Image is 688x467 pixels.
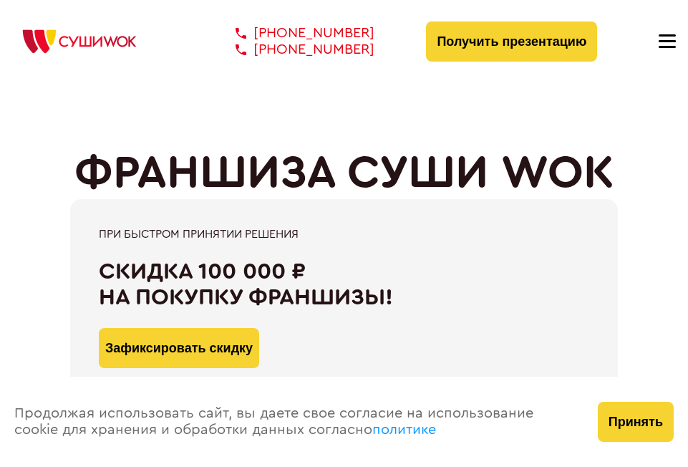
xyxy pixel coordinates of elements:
button: Получить презентацию [426,21,597,62]
img: СУШИWOK [11,26,147,57]
button: Принять [598,402,674,442]
a: политике [372,423,436,437]
a: [PHONE_NUMBER] [214,42,374,58]
div: При быстром принятии решения [99,228,589,241]
a: [PHONE_NUMBER] [214,25,374,42]
button: Зафиксировать скидку [99,328,259,368]
div: Скидка 100 000 ₽ на покупку франшизы! [99,259,589,312]
h1: ФРАНШИЗА СУШИ WOK [74,147,614,200]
